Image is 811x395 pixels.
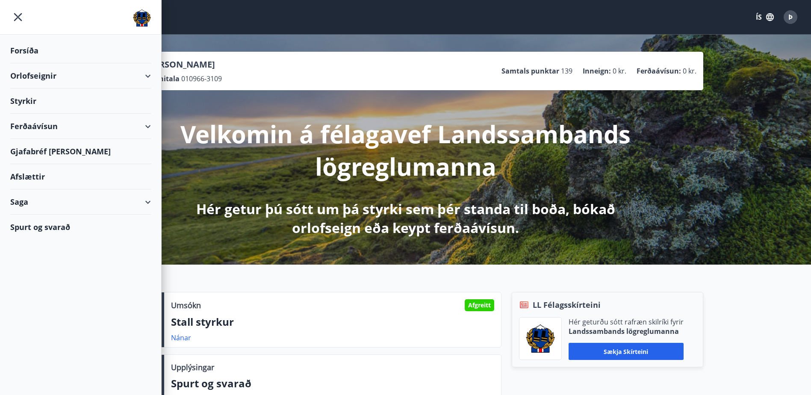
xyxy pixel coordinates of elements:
[465,299,494,311] div: Afgreitt
[133,9,151,27] img: union_logo
[10,164,151,189] div: Afslættir
[180,118,631,183] p: Velkomin á félagavef Landssambands lögreglumanna
[683,66,696,76] span: 0 kr.
[569,327,684,336] p: Landssambands lögreglumanna
[583,66,611,76] p: Inneign :
[501,66,559,76] p: Samtals punktar
[171,315,494,329] p: Stall styrkur
[171,300,201,311] p: Umsókn
[171,333,191,342] a: Nánar
[788,12,793,22] span: Þ
[181,74,222,83] span: 010966-3109
[10,114,151,139] div: Ferðaávísun
[526,324,555,353] img: 1cqKbADZNYZ4wXUG0EC2JmCwhQh0Y6EN22Kw4FTY.png
[561,66,572,76] span: 139
[171,376,494,391] p: Spurt og svarað
[146,59,222,71] p: [PERSON_NAME]
[171,362,214,373] p: Upplýsingar
[780,7,801,27] button: Þ
[569,317,684,327] p: Hér geturðu sótt rafræn skilríki fyrir
[180,200,631,237] p: Hér getur þú sótt um þá styrki sem þér standa til boða, bókað orlofseign eða keypt ferðaávísun.
[10,63,151,88] div: Orlofseignir
[533,299,601,310] span: LL Félagsskírteini
[10,215,151,239] div: Spurt og svarað
[146,74,180,83] p: Kennitala
[637,66,681,76] p: Ferðaávísun :
[10,88,151,114] div: Styrkir
[10,189,151,215] div: Saga
[613,66,626,76] span: 0 kr.
[10,139,151,164] div: Gjafabréf [PERSON_NAME]
[10,9,26,25] button: menu
[10,38,151,63] div: Forsíða
[569,343,684,360] button: Sækja skírteini
[751,9,779,25] button: ÍS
